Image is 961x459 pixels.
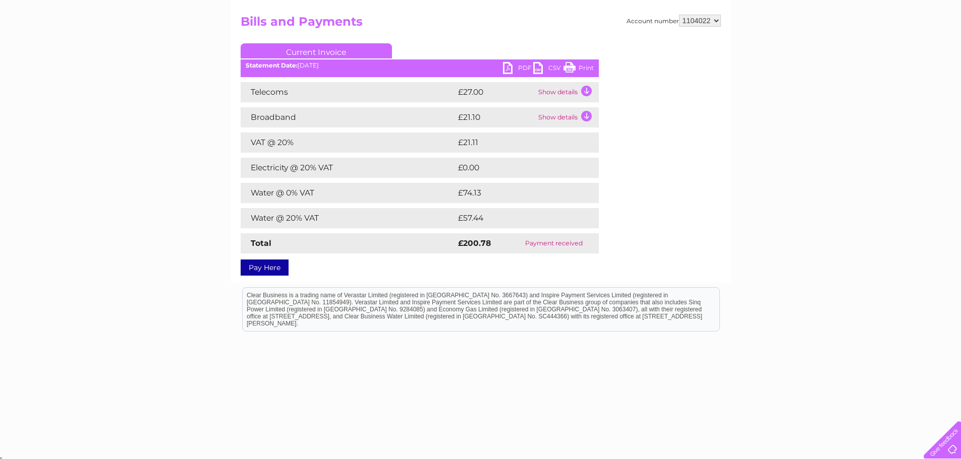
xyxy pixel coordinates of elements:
td: £0.00 [456,158,576,178]
td: Show details [536,107,599,127]
a: CSV [533,62,563,77]
div: Account number [627,15,721,27]
img: logo.png [34,26,85,57]
a: Contact [894,43,919,50]
a: 0333 014 3131 [771,5,840,18]
td: Show details [536,82,599,102]
a: Log out [928,43,951,50]
td: £27.00 [456,82,536,102]
a: Current Invoice [241,43,392,58]
div: Clear Business is a trading name of Verastar Limited (registered in [GEOGRAPHIC_DATA] No. 3667643... [243,6,719,49]
a: Blog [873,43,888,50]
a: Print [563,62,594,77]
b: Statement Date: [246,61,298,69]
a: PDF [503,62,533,77]
h2: Bills and Payments [241,15,721,34]
a: Energy [809,43,831,50]
td: £21.11 [456,133,575,153]
strong: £200.78 [458,238,491,248]
td: Payment received [510,233,599,253]
td: £57.44 [456,208,578,228]
td: £74.13 [456,183,577,203]
strong: Total [251,238,271,248]
td: Broadband [241,107,456,127]
a: Pay Here [241,259,289,276]
a: Water [783,43,803,50]
td: VAT @ 20% [241,133,456,153]
div: [DATE] [241,62,599,69]
td: Water @ 20% VAT [241,208,456,228]
td: £21.10 [456,107,536,127]
a: Telecoms [837,43,867,50]
td: Telecoms [241,82,456,102]
td: Electricity @ 20% VAT [241,158,456,178]
td: Water @ 0% VAT [241,183,456,203]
